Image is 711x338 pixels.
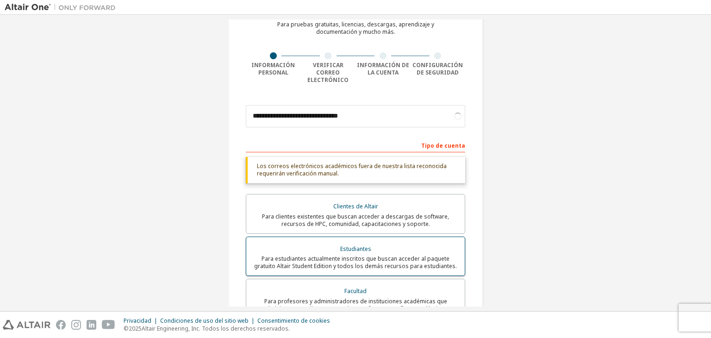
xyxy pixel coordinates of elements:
[160,317,249,325] font: Condiciones de uso del sitio web
[3,320,50,330] img: altair_logo.svg
[340,245,371,253] font: Estudiantes
[254,255,457,270] font: Para estudiantes actualmente inscritos que buscan acceder al paquete gratuito Altair Student Edit...
[277,20,434,28] font: Para pruebas gratuitas, licencias, descargas, aprendizaje y
[142,325,290,332] font: Altair Engineering, Inc. Todos los derechos reservados.
[5,3,120,12] img: Altair Uno
[263,297,449,313] font: Para profesores y administradores de instituciones académicas que administran estudiantes y acced...
[71,320,81,330] img: instagram.svg
[344,287,367,295] font: Facultad
[316,28,395,36] font: documentación y mucho más.
[262,213,449,228] font: Para clientes existentes que buscan acceder a descargas de software, recursos de HPC, comunidad, ...
[129,325,142,332] font: 2025
[357,61,409,76] font: Información de la cuenta
[87,320,96,330] img: linkedin.svg
[333,202,378,210] font: Clientes de Altair
[412,61,463,76] font: Configuración de seguridad
[124,317,151,325] font: Privacidad
[251,61,295,76] font: Información personal
[257,162,447,177] font: Los correos electrónicos académicos fuera de nuestra lista reconocida requerirán verificación man...
[257,317,330,325] font: Consentimiento de cookies
[56,320,66,330] img: facebook.svg
[307,61,349,84] font: Verificar correo electrónico
[102,320,115,330] img: youtube.svg
[421,142,465,150] font: Tipo de cuenta
[124,325,129,332] font: ©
